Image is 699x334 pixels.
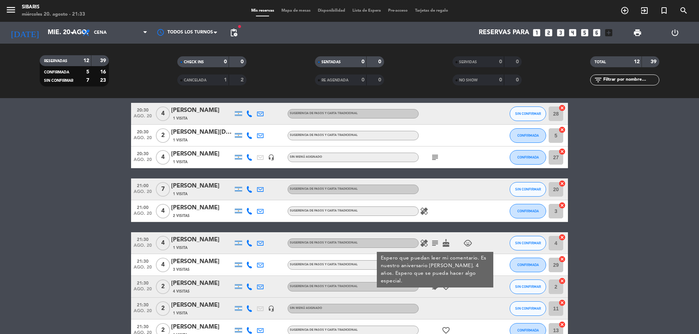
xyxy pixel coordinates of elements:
[173,289,190,294] span: 4 Visitas
[156,279,170,294] span: 2
[156,204,170,218] span: 4
[134,211,152,220] span: ago. 20
[156,301,170,316] span: 2
[362,77,364,83] strong: 0
[517,209,539,213] span: CONFIRMADA
[558,180,566,187] i: cancel
[517,133,539,137] span: CONFIRMADA
[156,182,170,197] span: 7
[156,150,170,165] span: 4
[290,112,358,115] span: sugerencia de pasos y carta tradicional
[134,114,152,122] span: ago. 20
[134,257,152,265] span: 21:30
[173,213,190,219] span: 2 Visitas
[290,329,358,331] span: sugerencia de pasos y carta tradicional
[510,279,546,294] button: SIN CONFIRMAR
[515,241,541,245] span: SIN CONFIRMAR
[381,254,490,285] div: Espero que puedan leer mi comentario. Es nuestro aniversario [PERSON_NAME]. 4 años. Espero que se...
[22,4,85,11] div: sibaris
[420,239,429,248] i: healing
[171,301,233,310] div: [PERSON_NAME]
[558,299,566,306] i: cancel
[278,9,314,13] span: Mapa de mesas
[134,235,152,243] span: 21:30
[510,150,546,165] button: CONFIRMADA
[517,263,539,267] span: CONFIRMADA
[171,279,233,288] div: [PERSON_NAME]
[442,239,450,248] i: cake
[173,137,187,143] span: 1 Visita
[620,6,629,15] i: add_circle_outline
[290,188,358,190] span: sugerencia de pasos y carta tradicional
[290,307,322,310] span: Sin menú asignado
[134,287,152,295] span: ago. 20
[510,258,546,272] button: CONFIRMADA
[633,28,642,37] span: print
[237,24,242,29] span: fiber_manual_record
[68,28,76,37] i: arrow_drop_down
[86,78,89,83] strong: 7
[100,78,107,83] strong: 23
[134,189,152,198] span: ago. 20
[544,28,553,37] i: looks_two
[171,181,233,191] div: [PERSON_NAME]
[594,76,603,84] i: filter_list
[556,28,565,37] i: looks_3
[184,60,204,64] span: CHECK INS
[290,241,358,244] span: sugerencia de pasos y carta tradicional
[378,77,383,83] strong: 0
[134,127,152,136] span: 20:30
[640,6,649,15] i: exit_to_app
[171,235,233,245] div: [PERSON_NAME]
[290,209,358,212] span: sugerencia de pasos y carta tradicional
[290,134,358,137] span: sugerencia de pasos y carta tradicional
[431,153,439,162] i: subject
[604,28,613,37] i: add_box
[463,239,472,248] i: child_care
[459,60,477,64] span: SERVIDAS
[603,76,659,84] input: Filtrar por nombre...
[290,156,322,158] span: Sin menú asignado
[679,6,688,15] i: search
[516,77,520,83] strong: 0
[86,69,89,75] strong: 5
[134,278,152,287] span: 21:30
[134,181,152,189] span: 21:00
[532,28,541,37] i: looks_one
[83,58,89,63] strong: 12
[515,306,541,310] span: SIN CONFIRMAR
[510,128,546,143] button: CONFIRMADA
[173,310,187,316] span: 1 Visita
[420,207,429,216] i: healing
[321,60,341,64] span: SENTADAS
[134,105,152,114] span: 20:30
[22,11,85,18] div: miércoles 20. agosto - 21:33
[349,9,384,13] span: Lista de Espera
[558,321,566,328] i: cancel
[268,154,275,161] i: headset_mic
[224,77,227,83] strong: 1
[651,59,658,64] strong: 39
[134,243,152,251] span: ago. 20
[499,77,502,83] strong: 0
[515,112,541,116] span: SIN CONFIRMAR
[156,128,170,143] span: 2
[100,58,107,63] strong: 39
[268,305,275,312] i: headset_mic
[671,28,679,37] i: power_settings_new
[173,245,187,251] span: 1 Visita
[558,148,566,155] i: cancel
[378,59,383,64] strong: 0
[171,203,233,213] div: [PERSON_NAME]
[171,128,233,137] div: [PERSON_NAME][DATE]
[94,30,107,35] span: Cena
[173,116,187,121] span: 1 Visita
[184,79,206,82] span: CANCELADA
[290,285,358,288] span: sugerencia de pasos y carta tradicional
[515,187,541,191] span: SIN CONFIRMAR
[321,79,348,82] span: RE AGENDADA
[171,149,233,159] div: [PERSON_NAME]
[459,79,478,82] span: NO SHOW
[134,300,152,309] span: 21:30
[229,28,238,37] span: pending_actions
